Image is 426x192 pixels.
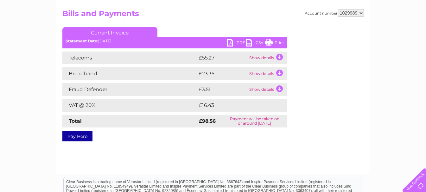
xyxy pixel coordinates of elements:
a: Current Invoice [62,27,157,37]
a: Contact [384,27,399,32]
b: Statement Date: [66,39,98,43]
td: £55.27 [197,52,248,64]
td: Show details [248,52,287,64]
a: Water [315,27,327,32]
h2: Bills and Payments [62,9,364,21]
td: Show details [248,67,287,80]
td: £16.43 [197,99,274,112]
td: VAT @ 20% [62,99,197,112]
div: [DATE] [62,39,287,43]
td: Telecoms [62,52,197,64]
strong: £98.56 [199,118,216,124]
td: Show details [248,83,287,96]
div: Clear Business is a trading name of Verastar Limited (registered in [GEOGRAPHIC_DATA] No. 3667643... [64,3,363,31]
a: CSV [246,39,265,48]
img: logo.png [15,16,47,36]
a: Log out [405,27,420,32]
strong: Total [69,118,82,124]
a: 0333 014 3131 [307,3,350,11]
td: £3.51 [197,83,248,96]
a: Print [265,39,284,48]
td: £23.35 [197,67,248,80]
td: Payment will be taken on or around [DATE] [222,115,287,127]
a: Telecoms [348,27,367,32]
a: Blog [371,27,380,32]
a: Pay Here [62,131,92,141]
td: Fraud Defender [62,83,197,96]
a: PDF [227,39,246,48]
a: Energy [330,27,344,32]
div: Account number [305,9,364,17]
td: Broadband [62,67,197,80]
